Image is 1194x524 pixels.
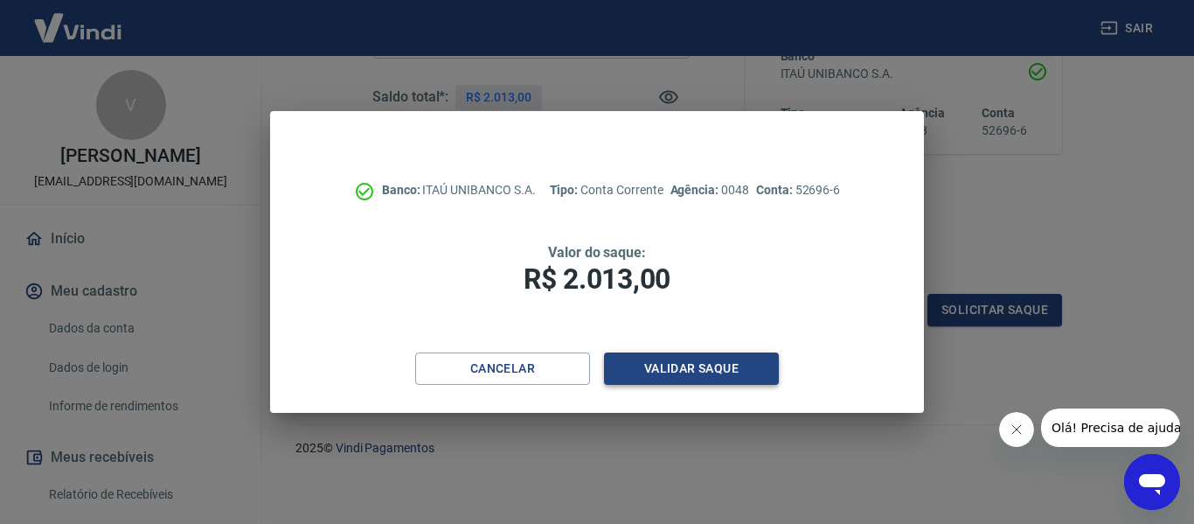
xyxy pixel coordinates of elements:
button: Validar saque [604,353,779,385]
span: R$ 2.013,00 [524,262,670,296]
p: Conta Corrente [550,181,663,199]
p: ITAÚ UNIBANCO S.A. [382,181,536,199]
iframe: Botão para abrir a janela de mensagens [1124,454,1180,510]
span: Valor do saque: [548,244,646,261]
iframe: Mensagem da empresa [1041,409,1180,447]
span: Conta: [756,183,795,197]
span: Banco: [382,183,423,197]
span: Tipo: [550,183,581,197]
span: Agência: [670,183,722,197]
button: Cancelar [415,353,590,385]
p: 0048 [670,181,749,199]
iframe: Fechar mensagem [999,412,1034,447]
p: 52696-6 [756,181,840,199]
span: Olá! Precisa de ajuda? [10,12,147,26]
